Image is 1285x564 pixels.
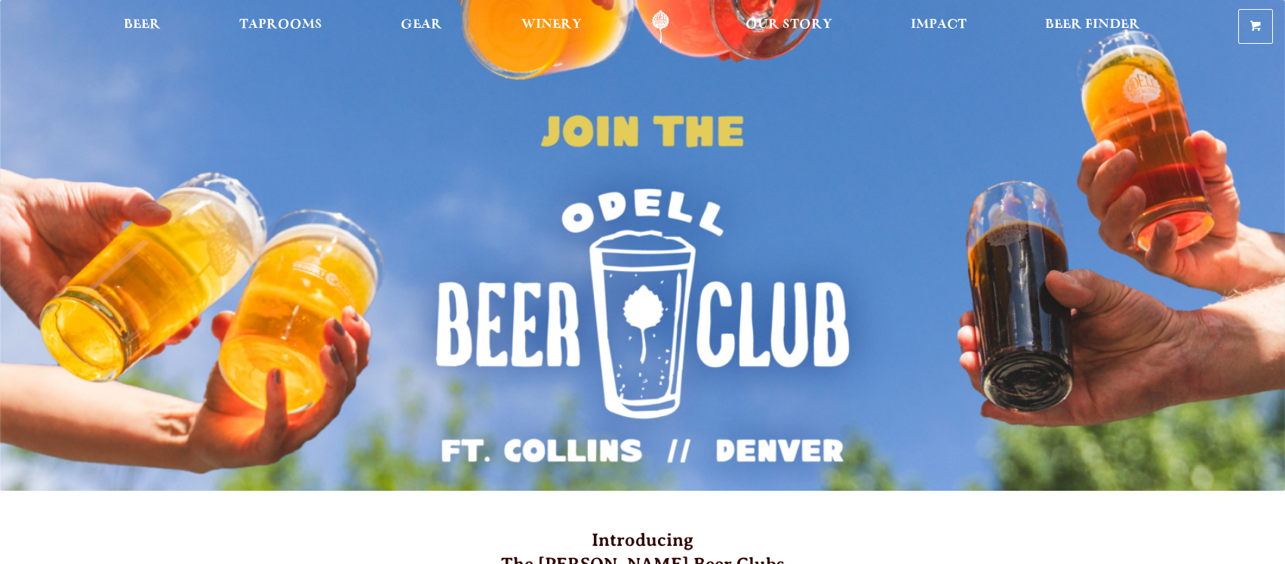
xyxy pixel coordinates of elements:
span: Gear [401,19,442,31]
span: Beer [124,19,161,31]
a: Beer Finder [1035,10,1150,44]
a: Odell Home [632,10,689,44]
span: Our Story [745,19,832,31]
a: Beer [114,10,171,44]
a: Winery [512,10,592,44]
span: Winery [521,19,582,31]
span: Taprooms [239,19,322,31]
span: Beer Finder [1045,19,1140,31]
a: Taprooms [229,10,332,44]
a: Our Story [736,10,842,44]
a: Gear [391,10,452,44]
span: Impact [911,19,967,31]
a: Impact [901,10,976,44]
